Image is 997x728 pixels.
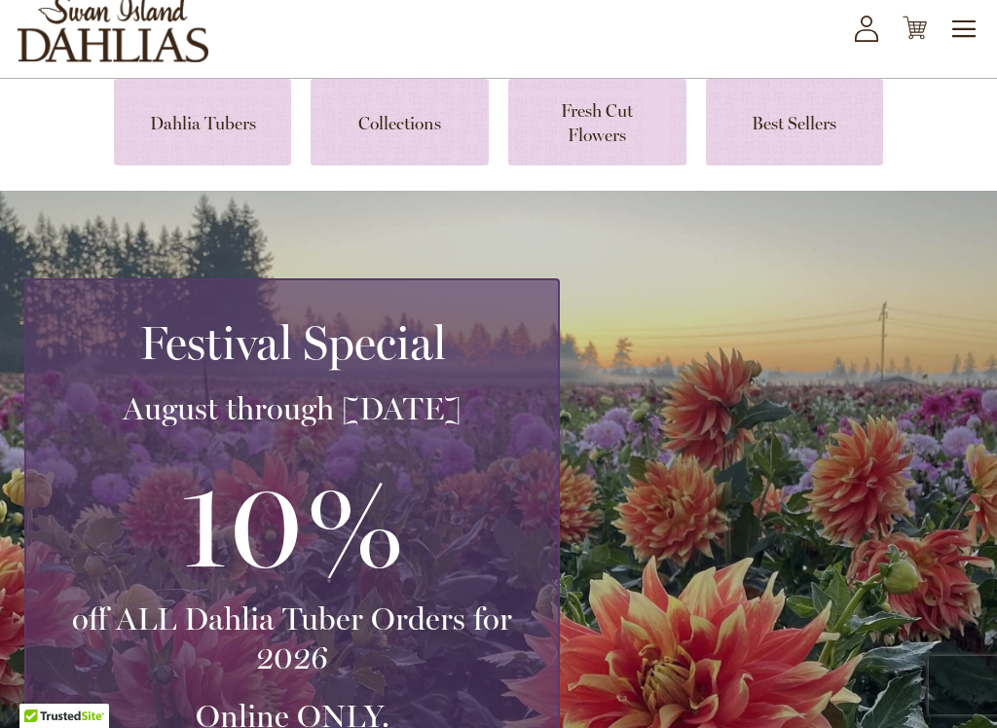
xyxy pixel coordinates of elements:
[50,315,535,370] h2: Festival Special
[50,448,535,600] h3: 10%
[50,600,535,677] h3: off ALL Dahlia Tuber Orders for 2026
[50,389,535,428] h3: August through [DATE]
